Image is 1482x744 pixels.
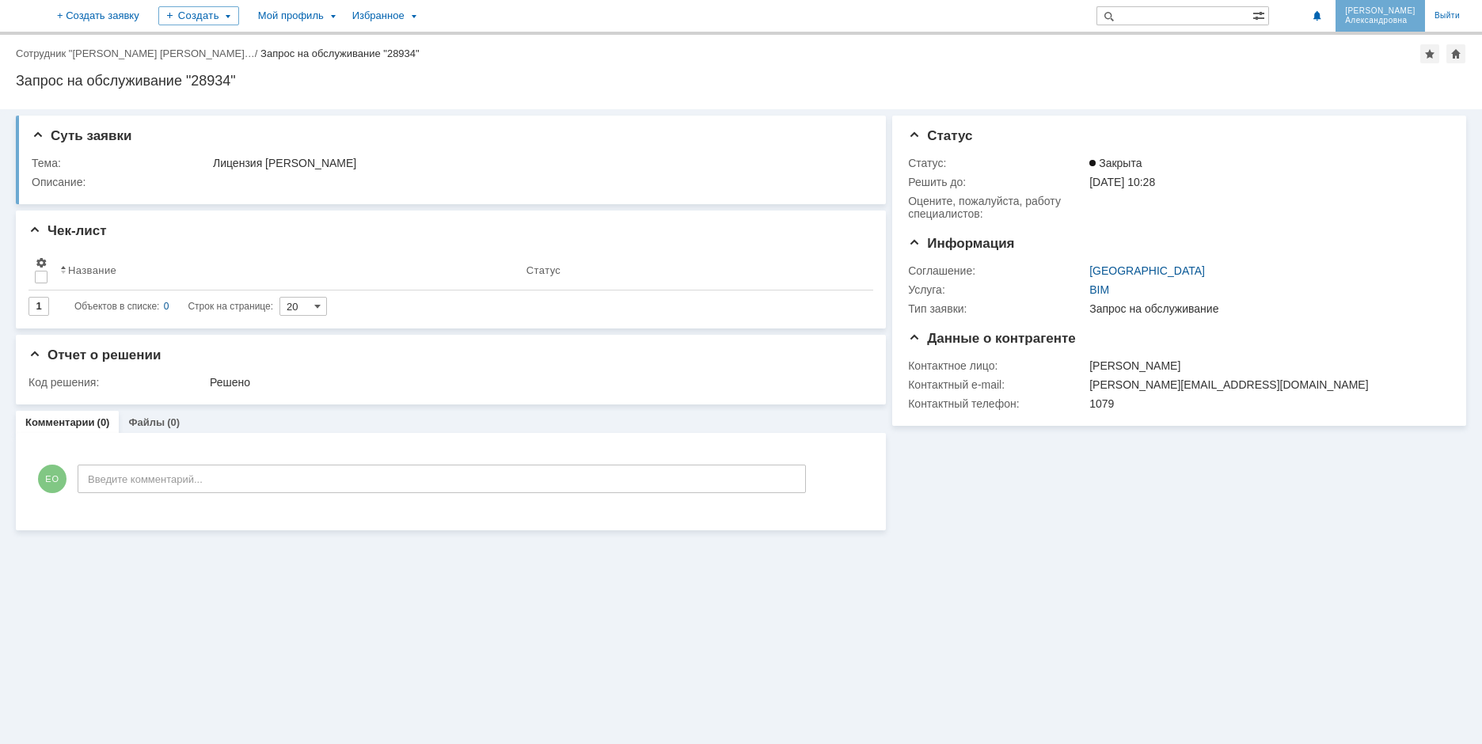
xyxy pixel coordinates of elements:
div: Статус [526,264,560,276]
div: Лицензия [PERSON_NAME] [213,157,862,169]
div: Контактный e-mail: [908,378,1086,391]
div: Решить до: [908,176,1086,188]
a: BIM [1089,283,1109,296]
span: Данные о контрагенте [908,331,1076,346]
div: Добавить в избранное [1420,44,1439,63]
a: Файлы [128,416,165,428]
span: ЕО [38,465,66,493]
span: Отчет о решении [28,347,161,363]
div: Соглашение: [908,264,1086,277]
span: Закрыта [1089,157,1142,169]
span: Суть заявки [32,128,131,143]
th: Статус [520,250,861,290]
a: [GEOGRAPHIC_DATA] [1089,264,1205,277]
div: Запрос на обслуживание "28934" [16,73,1466,89]
div: Oцените, пожалуйста, работу специалистов: [908,195,1086,220]
div: / [16,47,260,59]
div: 0 [164,297,169,316]
a: Сотрудник "[PERSON_NAME] [PERSON_NAME]… [16,47,255,59]
span: Информация [908,236,1014,251]
div: Контактный телефон: [908,397,1086,410]
div: Запрос на обслуживание "28934" [260,47,420,59]
div: (0) [167,416,180,428]
div: Название [68,264,116,276]
div: Тип заявки: [908,302,1086,315]
span: Александровна [1345,16,1415,25]
span: Настройки [35,256,47,269]
span: [DATE] 10:28 [1089,176,1155,188]
div: Услуга: [908,283,1086,296]
a: Комментарии [25,416,95,428]
div: Тема: [32,157,210,169]
span: Статус [908,128,972,143]
div: Описание: [32,176,865,188]
div: (0) [97,416,110,428]
div: Создать [158,6,239,25]
div: Решено [210,376,862,389]
div: Статус: [908,157,1086,169]
div: [PERSON_NAME] [1089,359,1442,372]
div: 1079 [1089,397,1442,410]
span: Расширенный поиск [1252,7,1268,22]
div: Запрос на обслуживание [1089,302,1442,315]
i: Строк на странице: [74,297,273,316]
div: Контактное лицо: [908,359,1086,372]
span: Объектов в списке: [74,301,159,312]
th: Название [54,250,520,290]
div: Код решения: [28,376,207,389]
span: Чек-лист [28,223,107,238]
span: [PERSON_NAME] [1345,6,1415,16]
div: Сделать домашней страницей [1446,44,1465,63]
div: [PERSON_NAME][EMAIL_ADDRESS][DOMAIN_NAME] [1089,378,1442,391]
